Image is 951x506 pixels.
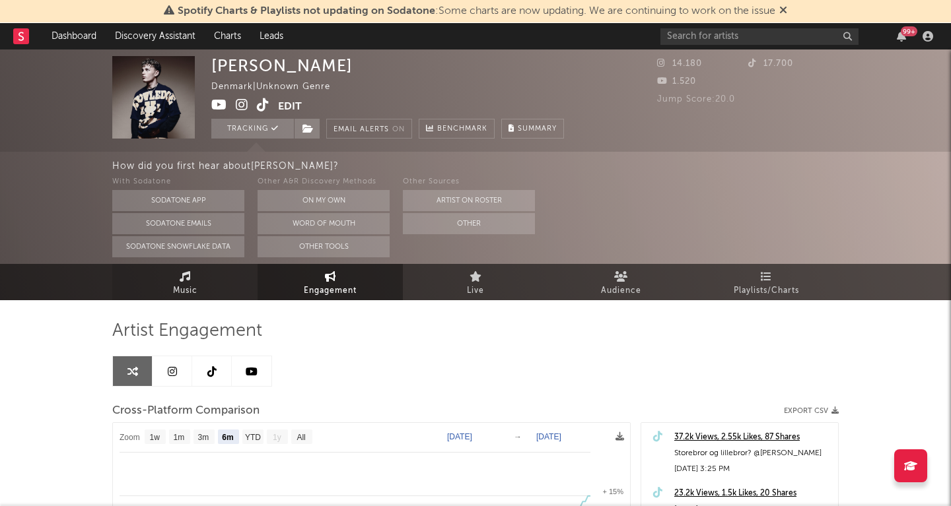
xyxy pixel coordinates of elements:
text: 6m [222,433,233,442]
button: 99+ [897,31,906,42]
span: : Some charts are now updating. We are continuing to work on the issue [178,6,775,16]
span: Artist Engagement [112,323,262,339]
span: Spotify Charts & Playlists not updating on Sodatone [178,6,435,16]
text: 1y [273,433,281,442]
span: 1.520 [657,77,696,86]
button: Other [403,213,535,234]
span: Playlists/Charts [734,283,799,299]
text: 3m [198,433,209,442]
div: 99 + [901,26,917,36]
input: Search for artists [660,28,859,45]
button: Artist on Roster [403,190,535,211]
span: Summary [518,125,557,133]
span: 17.700 [748,59,793,68]
div: Other A&R Discovery Methods [258,174,390,190]
div: With Sodatone [112,174,244,190]
a: Leads [250,23,293,49]
div: How did you first hear about [PERSON_NAME] ? [112,158,951,174]
span: Live [467,283,484,299]
text: + 15% [603,488,624,495]
text: YTD [245,433,261,442]
button: Sodatone Emails [112,213,244,234]
span: Jump Score: 20.0 [657,95,735,104]
button: Tracking [211,119,294,139]
button: Sodatone Snowflake Data [112,236,244,257]
em: On [392,126,405,133]
button: Other Tools [258,236,390,257]
div: Other Sources [403,174,535,190]
span: Benchmark [437,121,487,137]
span: Cross-Platform Comparison [112,403,260,419]
button: Word Of Mouth [258,213,390,234]
text: [DATE] [536,432,561,441]
span: 14.180 [657,59,702,68]
a: 23.2k Views, 1.5k Likes, 20 Shares [674,486,831,501]
div: [DATE] 3:25 PM [674,461,831,477]
text: [DATE] [447,432,472,441]
button: Sodatone App [112,190,244,211]
button: Export CSV [784,407,839,415]
a: Dashboard [42,23,106,49]
div: Storebror og lillebror? @[PERSON_NAME] [674,445,831,461]
button: Edit [278,98,302,115]
div: Denmark | Unknown Genre [211,79,345,95]
a: Benchmark [419,119,495,139]
button: On My Own [258,190,390,211]
a: Live [403,264,548,300]
text: Zoom [120,433,140,442]
a: Engagement [258,264,403,300]
text: 1w [150,433,160,442]
div: [PERSON_NAME] [211,56,353,75]
button: Email AlertsOn [326,119,412,139]
a: Audience [548,264,693,300]
span: Engagement [304,283,357,299]
a: 37.2k Views, 2.55k Likes, 87 Shares [674,429,831,445]
span: Dismiss [779,6,787,16]
text: All [297,433,305,442]
span: Music [173,283,197,299]
span: Audience [601,283,641,299]
a: Discovery Assistant [106,23,205,49]
a: Music [112,264,258,300]
a: Charts [205,23,250,49]
a: Playlists/Charts [693,264,839,300]
button: Summary [501,119,564,139]
text: → [514,432,522,441]
text: 1m [174,433,185,442]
